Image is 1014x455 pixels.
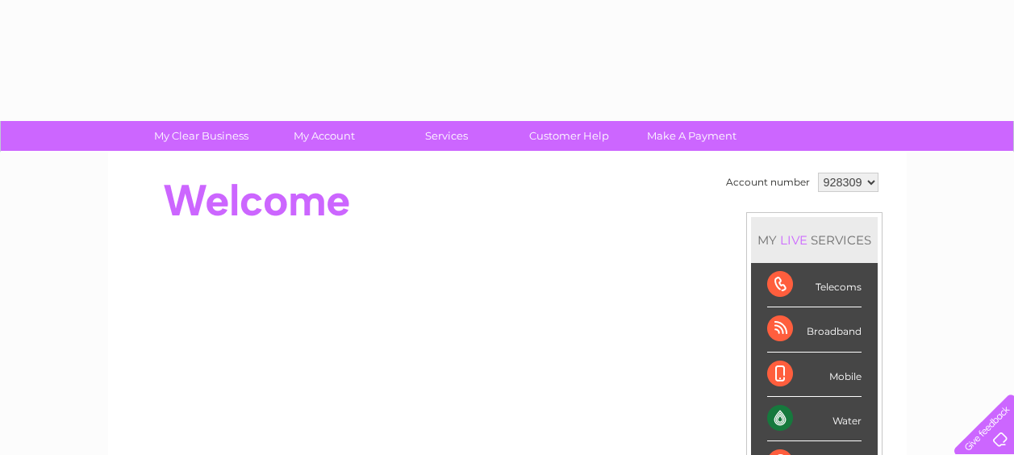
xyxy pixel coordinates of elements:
a: My Clear Business [135,121,268,151]
div: Mobile [767,353,862,397]
div: Broadband [767,307,862,352]
div: MY SERVICES [751,217,878,263]
td: Account number [722,169,814,196]
a: Customer Help [503,121,636,151]
div: Telecoms [767,263,862,307]
a: Make A Payment [625,121,758,151]
div: LIVE [777,232,811,248]
a: My Account [257,121,390,151]
div: Water [767,397,862,441]
a: Services [380,121,513,151]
